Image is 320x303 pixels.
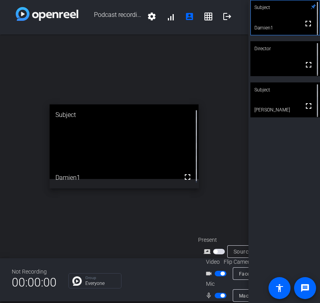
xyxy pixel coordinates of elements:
[304,60,313,69] mat-icon: fullscreen
[85,276,117,280] p: Group
[300,283,310,293] mat-icon: message
[204,12,213,21] mat-icon: grid_on
[147,12,156,21] mat-icon: settings
[205,291,215,300] mat-icon: mic_none
[239,270,320,277] span: FaceTime HD Camera (1C1C:B782)
[224,258,253,266] span: Flip Camera
[234,248,252,255] span: Source
[161,7,180,26] button: signal_cellular_alt
[185,12,194,21] mat-icon: account_box
[223,12,232,21] mat-icon: logout
[198,280,277,288] div: Mic
[183,172,192,182] mat-icon: fullscreen
[12,273,57,292] span: 00:00:00
[205,269,215,278] mat-icon: videocam_outline
[206,258,220,266] span: Video
[85,281,117,286] p: Everyone
[250,82,320,97] div: Subject
[16,7,78,21] img: white-gradient.svg
[239,292,319,299] span: MacBook Pro Microphone (Built-in)
[303,19,313,28] mat-icon: fullscreen
[204,247,213,256] mat-icon: screen_share_outline
[304,101,313,111] mat-icon: fullscreen
[72,276,82,286] img: Chat Icon
[198,236,277,244] div: Present
[50,104,199,126] div: Subject
[275,283,284,293] mat-icon: accessibility
[250,41,320,56] div: Director
[78,7,142,26] span: Podcast recording session - [PERSON_NAME]
[12,268,57,276] div: Not Recording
